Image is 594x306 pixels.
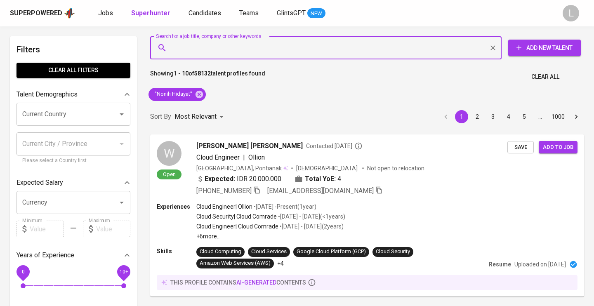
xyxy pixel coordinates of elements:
[196,202,252,211] p: Cloud Engineer | Ollion
[367,164,424,172] p: Not open to relocation
[239,9,259,17] span: Teams
[196,222,278,231] p: Cloud Engineer | Cloud Comrade
[16,89,78,99] p: Talent Demographics
[514,260,566,268] p: Uploaded on [DATE]
[243,153,245,162] span: |
[157,141,181,166] div: W
[21,269,24,275] span: 0
[305,174,336,184] b: Total YoE:
[148,88,206,101] div: "Nonih Hidayat"
[515,43,574,53] span: Add New Talent
[157,247,196,255] p: Skills
[277,8,325,19] a: GlintsGPT NEW
[511,143,530,152] span: Save
[354,142,363,150] svg: By Batam recruiter
[189,9,221,17] span: Candidates
[533,113,547,121] div: …
[543,143,573,152] span: Add to job
[16,43,130,56] h6: Filters
[570,110,583,123] button: Go to next page
[507,141,534,154] button: Save
[16,63,130,78] button: Clear All filters
[16,250,74,260] p: Years of Experience
[307,9,325,18] span: NEW
[64,7,75,19] img: app logo
[549,110,567,123] button: Go to page 1000
[486,110,500,123] button: Go to page 3
[296,164,359,172] span: [DEMOGRAPHIC_DATA]
[98,9,113,17] span: Jobs
[297,248,366,256] div: Google Cloud Platform (GCP)
[157,202,196,211] p: Experiences
[251,248,287,256] div: Cloud Services
[489,260,511,268] p: Resume
[131,9,170,17] b: Superhunter
[531,72,559,82] span: Clear All
[528,69,563,85] button: Clear All
[150,112,171,122] p: Sort By
[189,8,223,19] a: Candidates
[306,142,363,150] span: Contacted [DATE]
[239,8,260,19] a: Teams
[131,8,172,19] a: Superhunter
[174,109,226,125] div: Most Relevant
[196,164,288,172] div: [GEOGRAPHIC_DATA], Pontianak
[16,178,63,188] p: Expected Salary
[150,69,265,85] p: Showing of talent profiles found
[30,221,64,237] input: Value
[539,141,577,154] button: Add to job
[563,5,579,21] div: L
[196,141,303,151] span: [PERSON_NAME] [PERSON_NAME]
[10,7,75,19] a: Superpoweredapp logo
[148,90,197,98] span: "Nonih Hidayat"
[196,153,240,161] span: Cloud Engineer
[487,42,499,54] button: Clear
[16,86,130,103] div: Talent Demographics
[337,174,341,184] span: 4
[278,222,344,231] p: • [DATE] - [DATE] ( 2 years )
[252,202,316,211] p: • [DATE] - Present ( 1 year )
[267,187,374,195] span: [EMAIL_ADDRESS][DOMAIN_NAME]
[277,212,345,221] p: • [DATE] - [DATE] ( <1 years )
[248,153,265,161] span: Ollion
[174,70,189,77] b: 1 - 10
[376,248,410,256] div: Cloud Security
[277,9,306,17] span: GlintsGPT
[502,110,515,123] button: Go to page 4
[438,110,584,123] nav: pagination navigation
[116,108,127,120] button: Open
[174,112,217,122] p: Most Relevant
[455,110,468,123] button: page 1
[236,279,276,286] span: AI-generated
[160,171,179,178] span: Open
[98,8,115,19] a: Jobs
[23,65,124,75] span: Clear All filters
[119,269,128,275] span: 10+
[10,9,62,18] div: Superpowered
[16,174,130,191] div: Expected Salary
[170,278,306,287] p: this profile contains contents
[200,259,271,267] div: Amazon Web Services (AWS)
[196,212,277,221] p: Cloud Security | Cloud Comrade
[116,197,127,208] button: Open
[96,221,130,237] input: Value
[518,110,531,123] button: Go to page 5
[196,174,281,184] div: IDR 20.000.000
[471,110,484,123] button: Go to page 2
[196,187,252,195] span: [PHONE_NUMBER]
[194,70,211,77] b: 58132
[200,248,241,256] div: Cloud Computing
[196,232,345,240] p: +6 more ...
[508,40,581,56] button: Add New Talent
[16,247,130,264] div: Years of Experience
[277,259,284,268] p: +4
[150,134,584,297] a: WOpen[PERSON_NAME] [PERSON_NAME]Contacted [DATE]Cloud Engineer|Ollion[GEOGRAPHIC_DATA], Pontianak...
[22,157,125,165] p: Please select a Country first
[205,174,235,184] b: Expected:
